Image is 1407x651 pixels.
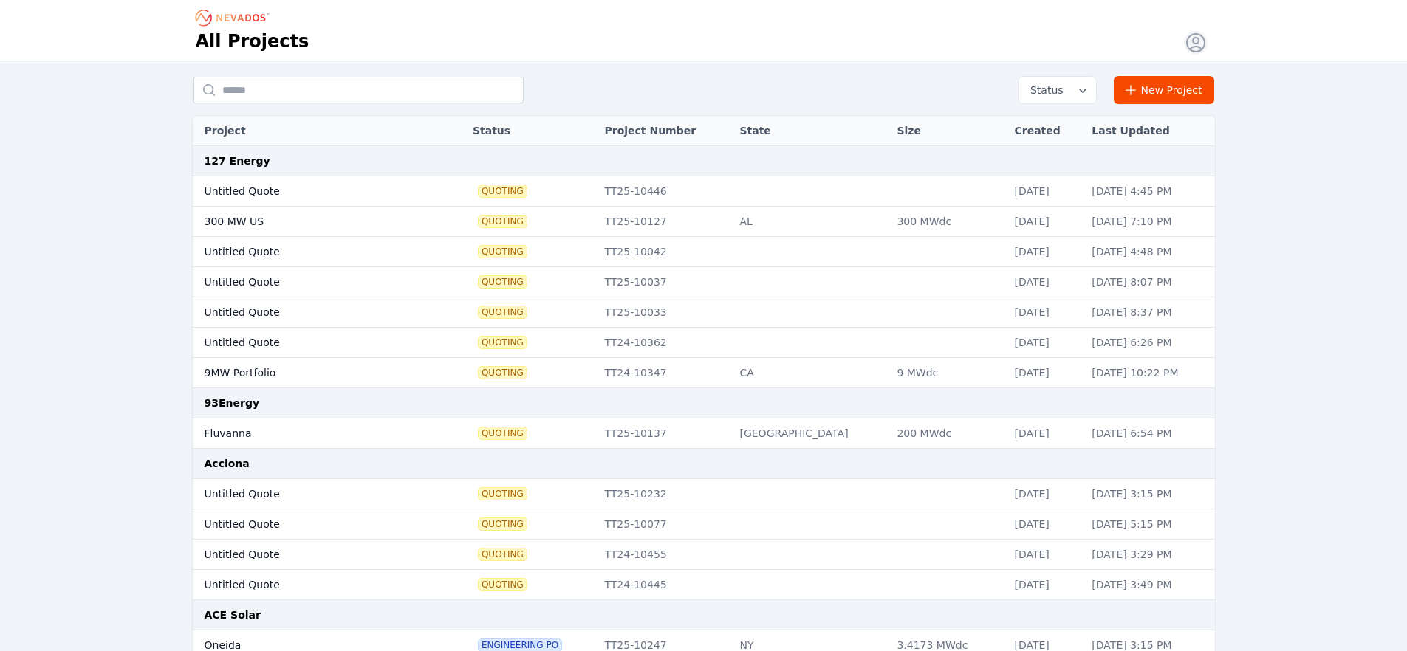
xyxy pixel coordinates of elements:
[193,297,1215,328] tr: Untitled QuoteQuotingTT25-10033[DATE][DATE] 8:37 PM
[597,358,732,388] td: TT24-10347
[597,267,732,297] td: TT25-10037
[1007,207,1084,237] td: [DATE]
[193,237,1215,267] tr: Untitled QuoteQuotingTT25-10042[DATE][DATE] 4:48 PM
[193,267,428,297] td: Untitled Quote
[193,570,428,600] td: Untitled Quote
[1084,509,1214,540] td: [DATE] 5:15 PM
[479,488,527,500] span: Quoting
[193,116,428,146] th: Project
[193,479,1215,509] tr: Untitled QuoteQuotingTT25-10232[DATE][DATE] 3:15 PM
[193,328,1215,358] tr: Untitled QuoteQuotingTT24-10362[DATE][DATE] 6:26 PM
[1007,418,1084,449] td: [DATE]
[479,246,527,258] span: Quoting
[1084,418,1214,449] td: [DATE] 6:54 PM
[1007,570,1084,600] td: [DATE]
[1007,540,1084,570] td: [DATE]
[1084,358,1214,388] td: [DATE] 10:22 PM
[193,358,428,388] td: 9MW Portfolio
[479,579,527,590] span: Quoting
[732,116,889,146] th: State
[193,540,1215,570] tr: Untitled QuoteQuotingTT24-10455[DATE][DATE] 3:29 PM
[193,540,428,570] td: Untitled Quote
[193,418,428,449] td: Fluvanna
[465,116,598,146] th: Status
[479,185,527,197] span: Quoting
[193,509,1215,540] tr: Untitled QuoteQuotingTT25-10077[DATE][DATE] 5:15 PM
[597,328,732,358] td: TT24-10362
[1007,358,1084,388] td: [DATE]
[1007,509,1084,540] td: [DATE]
[193,600,1215,630] td: ACE Solar
[1084,297,1214,328] td: [DATE] 8:37 PM
[479,367,527,379] span: Quoting
[597,116,732,146] th: Project Number
[597,297,732,328] td: TT25-10033
[193,570,1215,600] tr: Untitled QuoteQuotingTT24-10445[DATE][DATE] 3:49 PM
[597,570,732,600] td: TT24-10445
[193,388,1215,418] td: 93Energy
[1084,267,1214,297] td: [DATE] 8:07 PM
[1007,176,1084,207] td: [DATE]
[1084,237,1214,267] td: [DATE] 4:48 PM
[193,297,428,328] td: Untitled Quote
[1007,237,1084,267] td: [DATE]
[597,207,732,237] td: TT25-10127
[479,306,527,318] span: Quoting
[193,328,428,358] td: Untitled Quote
[597,176,732,207] td: TT25-10446
[193,146,1215,176] td: 127 Energy
[196,6,274,30] nav: Breadcrumb
[889,116,1007,146] th: Size
[1114,76,1215,104] a: New Project
[1084,479,1214,509] td: [DATE] 3:15 PM
[1084,328,1214,358] td: [DATE] 6:26 PM
[479,216,527,227] span: Quoting
[889,207,1007,237] td: 300 MWdc
[193,207,428,237] td: 300 MW US
[1007,479,1084,509] td: [DATE]
[193,237,428,267] td: Untitled Quote
[193,176,428,207] td: Untitled Quote
[479,337,527,348] span: Quoting
[479,548,527,560] span: Quoting
[193,358,1215,388] tr: 9MW PortfolioQuotingTT24-10347CA9 MWdc[DATE][DATE] 10:22 PM
[597,237,732,267] td: TT25-10042
[1007,297,1084,328] td: [DATE]
[597,509,732,540] td: TT25-10077
[193,509,428,540] td: Untitled Quote
[1084,116,1214,146] th: Last Updated
[597,418,732,449] td: TT25-10137
[479,639,561,651] span: Engineering PO
[1084,570,1214,600] td: [DATE] 3:49 PM
[732,418,889,449] td: [GEOGRAPHIC_DATA]
[889,418,1007,449] td: 200 MWdc
[479,518,527,530] span: Quoting
[1084,207,1214,237] td: [DATE] 7:10 PM
[732,207,889,237] td: AL
[196,30,309,53] h1: All Projects
[1024,83,1064,97] span: Status
[597,479,732,509] td: TT25-10232
[193,479,428,509] td: Untitled Quote
[1007,116,1084,146] th: Created
[193,418,1215,449] tr: FluvannaQuotingTT25-10137[GEOGRAPHIC_DATA]200 MWdc[DATE][DATE] 6:54 PM
[193,267,1215,297] tr: Untitled QuoteQuotingTT25-10037[DATE][DATE] 8:07 PM
[193,176,1215,207] tr: Untitled QuoteQuotingTT25-10446[DATE][DATE] 4:45 PM
[479,276,527,288] span: Quoting
[1084,540,1214,570] td: [DATE] 3:29 PM
[1084,176,1214,207] td: [DATE] 4:45 PM
[732,358,889,388] td: CA
[479,427,527,439] span: Quoting
[193,207,1215,237] tr: 300 MW USQuotingTT25-10127AL300 MWdc[DATE][DATE] 7:10 PM
[1019,77,1096,103] button: Status
[1007,328,1084,358] td: [DATE]
[597,540,732,570] td: TT24-10455
[1007,267,1084,297] td: [DATE]
[889,358,1007,388] td: 9 MWdc
[193,449,1215,479] td: Acciona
